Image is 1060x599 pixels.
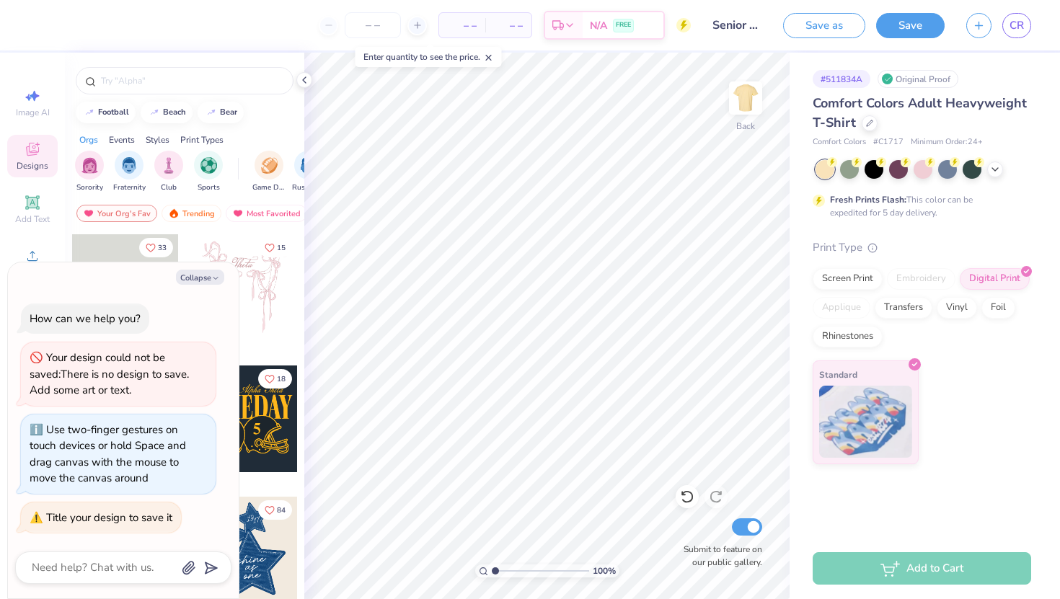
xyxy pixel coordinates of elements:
[84,108,95,117] img: trend_line.gif
[194,151,223,193] button: filter button
[494,18,523,33] span: – –
[76,102,136,123] button: football
[75,151,104,193] button: filter button
[813,94,1027,131] span: Comfort Colors Adult Heavyweight T-Shirt
[154,151,183,193] button: filter button
[98,108,129,116] div: football
[194,151,223,193] div: filter for Sports
[161,182,177,193] span: Club
[830,194,906,205] strong: Fresh Prints Flash:
[252,151,286,193] div: filter for Game Day
[161,157,177,174] img: Club Image
[676,543,762,569] label: Submit to feature on our public gallery.
[937,297,977,319] div: Vinyl
[830,193,1007,219] div: This color can be expedited for 5 day delivery.
[252,151,286,193] button: filter button
[198,182,220,193] span: Sports
[158,244,167,252] span: 33
[813,239,1031,256] div: Print Type
[292,151,325,193] button: filter button
[154,151,183,193] div: filter for Club
[819,367,857,382] span: Standard
[198,102,244,123] button: bear
[162,205,221,222] div: Trending
[168,208,180,218] img: trending.gif
[206,108,217,117] img: trend_line.gif
[113,151,146,193] button: filter button
[226,205,307,222] div: Most Favorited
[616,20,631,30] span: FREE
[813,297,870,319] div: Applique
[813,268,883,290] div: Screen Print
[981,297,1015,319] div: Foil
[100,74,284,88] input: Try "Alpha"
[75,151,104,193] div: filter for Sorority
[176,270,224,285] button: Collapse
[590,18,607,33] span: N/A
[731,84,760,112] img: Back
[277,507,286,514] span: 84
[813,326,883,347] div: Rhinestones
[813,136,866,148] span: Comfort Colors
[873,136,904,148] span: # C1717
[146,133,169,146] div: Styles
[83,208,94,218] img: most_fav.gif
[46,510,172,525] div: Title your design to save it
[79,133,98,146] div: Orgs
[76,205,157,222] div: Your Org's Fav
[960,268,1030,290] div: Digital Print
[121,157,137,174] img: Fraternity Image
[180,133,224,146] div: Print Types
[702,11,772,40] input: Untitled Design
[258,238,292,257] button: Like
[277,376,286,383] span: 18
[76,182,103,193] span: Sorority
[819,386,912,458] img: Standard
[301,157,317,174] img: Rush & Bid Image
[876,13,945,38] button: Save
[292,151,325,193] div: filter for Rush & Bid
[141,102,193,123] button: beach
[345,12,401,38] input: – –
[200,157,217,174] img: Sports Image
[911,136,983,148] span: Minimum Order: 24 +
[113,182,146,193] span: Fraternity
[261,157,278,174] img: Game Day Image
[139,238,173,257] button: Like
[448,18,477,33] span: – –
[355,47,502,67] div: Enter quantity to see the price.
[81,157,98,174] img: Sorority Image
[813,70,870,88] div: # 511834A
[17,160,48,172] span: Designs
[887,268,955,290] div: Embroidery
[220,108,237,116] div: bear
[258,369,292,389] button: Like
[16,107,50,118] span: Image AI
[736,120,755,133] div: Back
[30,350,207,399] div: Your design could not be saved: There is no design to save. Add some art or text.
[878,70,958,88] div: Original Proof
[30,422,186,486] div: Use two-finger gestures on touch devices or hold Space and drag canvas with the mouse to move the...
[252,182,286,193] span: Game Day
[1010,17,1024,34] span: CR
[593,564,616,577] span: 100 %
[875,297,932,319] div: Transfers
[277,244,286,252] span: 15
[1002,13,1031,38] a: CR
[149,108,160,117] img: trend_line.gif
[109,133,135,146] div: Events
[30,311,141,326] div: How can we help you?
[113,151,146,193] div: filter for Fraternity
[232,208,244,218] img: most_fav.gif
[783,13,865,38] button: Save as
[163,108,186,116] div: beach
[15,213,50,225] span: Add Text
[258,500,292,520] button: Like
[292,182,325,193] span: Rush & Bid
